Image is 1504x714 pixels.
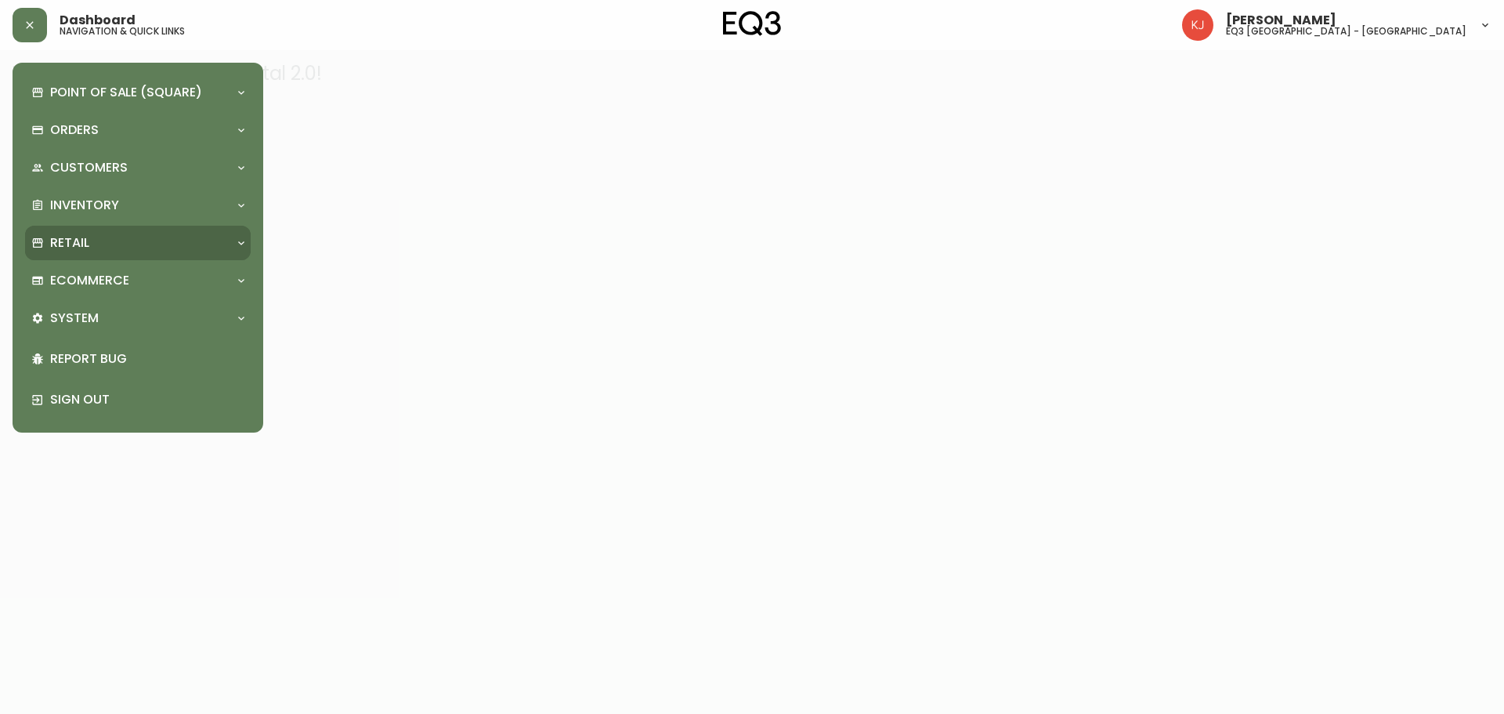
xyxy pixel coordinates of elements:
p: Ecommerce [50,272,129,289]
div: Report Bug [25,339,251,379]
p: Sign Out [50,391,244,408]
div: Retail [25,226,251,260]
p: Retail [50,234,89,252]
span: [PERSON_NAME] [1226,14,1336,27]
div: Customers [25,150,251,185]
p: Inventory [50,197,119,214]
div: Point of Sale (Square) [25,75,251,110]
div: Sign Out [25,379,251,420]
div: Orders [25,113,251,147]
p: Report Bug [50,350,244,368]
h5: eq3 [GEOGRAPHIC_DATA] - [GEOGRAPHIC_DATA] [1226,27,1466,36]
div: Inventory [25,188,251,223]
p: Orders [50,121,99,139]
div: System [25,301,251,335]
p: Customers [50,159,128,176]
img: logo [723,11,781,36]
h5: navigation & quick links [60,27,185,36]
p: System [50,310,99,327]
span: Dashboard [60,14,136,27]
img: 24a625d34e264d2520941288c4a55f8e [1182,9,1213,41]
div: Ecommerce [25,263,251,298]
p: Point of Sale (Square) [50,84,202,101]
